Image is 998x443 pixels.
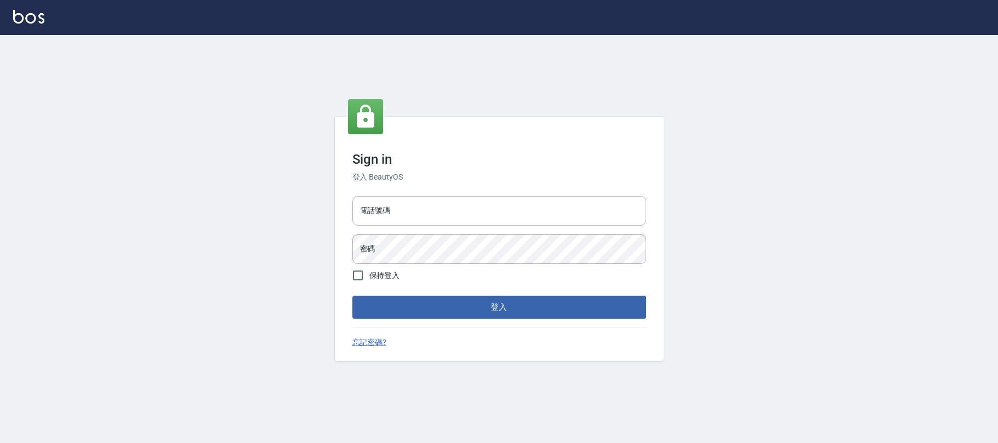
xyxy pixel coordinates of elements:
[352,337,387,348] a: 忘記密碼?
[13,10,44,24] img: Logo
[352,171,646,183] h6: 登入 BeautyOS
[352,152,646,167] h3: Sign in
[352,296,646,319] button: 登入
[369,270,400,281] span: 保持登入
